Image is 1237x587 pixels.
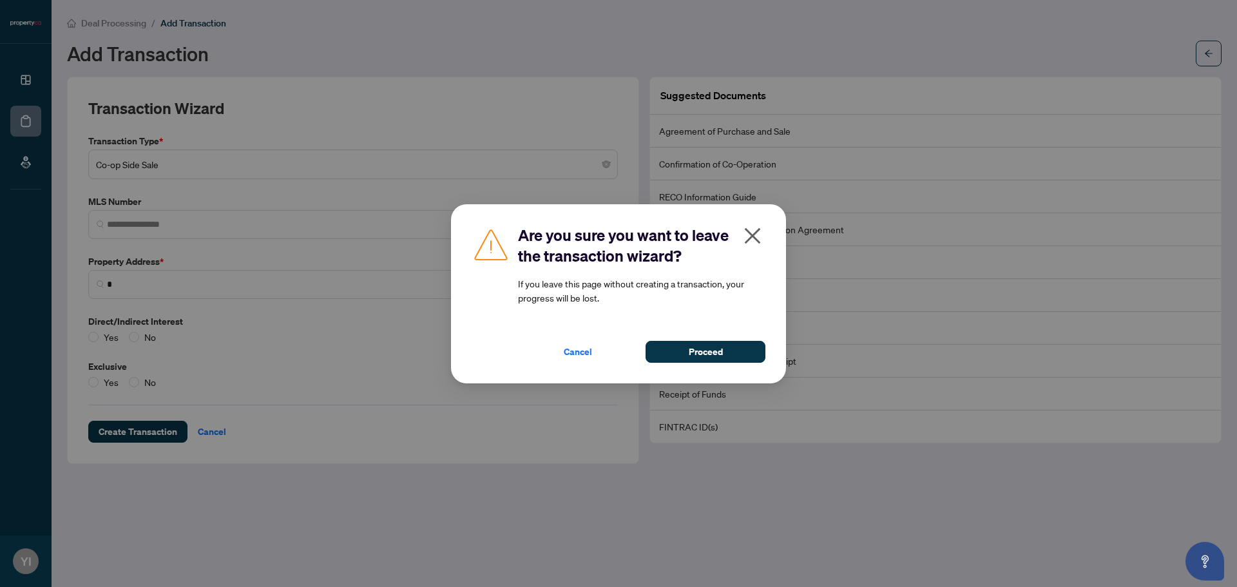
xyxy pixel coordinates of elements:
button: Open asap [1185,542,1224,581]
button: Cancel [518,341,638,363]
span: Proceed [689,342,723,362]
h2: Are you sure you want to leave the transaction wizard? [518,225,765,266]
button: Proceed [646,341,765,363]
article: If you leave this page without creating a transaction, your progress will be lost. [518,276,765,305]
span: Cancel [564,342,592,362]
span: close [742,226,763,246]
